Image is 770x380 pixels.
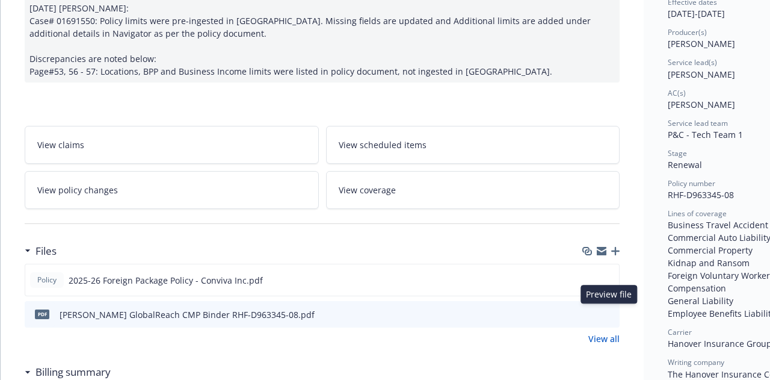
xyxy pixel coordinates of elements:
button: preview file [603,274,614,287]
span: [PERSON_NAME] [668,38,735,49]
span: P&C - Tech Team 1 [668,129,743,140]
span: RHF-D963345-08 [668,189,734,201]
span: Writing company [668,357,724,367]
span: [PERSON_NAME] [668,99,735,110]
div: [PERSON_NAME] GlobalReach CMP Binder RHF-D963345-08.pdf [60,308,315,321]
span: View scheduled items [339,139,427,151]
a: View scheduled items [326,126,620,164]
span: AC(s) [668,88,686,98]
span: View policy changes [37,184,118,196]
span: [PERSON_NAME] [668,69,735,80]
span: View coverage [339,184,396,196]
span: pdf [35,310,49,319]
button: preview file [602,308,615,321]
span: Carrier [668,327,692,337]
button: download file [584,274,594,287]
span: Producer(s) [668,27,707,37]
a: View all [588,332,620,345]
span: Renewal [668,159,702,170]
h3: Billing summary [35,364,111,380]
span: 2025-26 Foreign Package Policy - Conviva Inc.pdf [69,274,263,287]
span: Stage [668,148,687,158]
span: Service lead(s) [668,57,717,67]
a: View claims [25,126,319,164]
span: Lines of coverage [668,208,727,219]
span: Service lead team [668,118,728,128]
button: download file [582,308,592,321]
span: Policy number [668,178,715,188]
div: Files [25,243,57,259]
div: Billing summary [25,364,111,380]
h3: Files [35,243,57,259]
span: Policy [35,275,59,285]
span: View claims [37,139,84,151]
a: View policy changes [25,171,319,209]
div: Preview file [581,285,637,304]
a: View coverage [326,171,620,209]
